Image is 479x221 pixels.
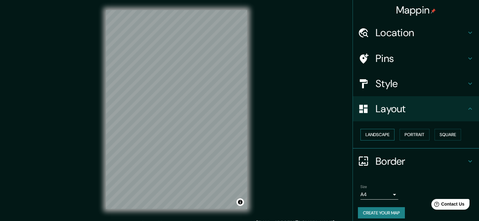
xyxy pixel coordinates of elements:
div: A4 [360,190,398,200]
div: Border [353,149,479,174]
button: Toggle attribution [237,198,244,206]
div: Style [353,71,479,96]
div: Location [353,20,479,45]
label: Size [360,184,367,189]
div: Layout [353,96,479,121]
h4: Mappin [396,4,436,16]
button: Create your map [358,207,405,219]
img: pin-icon.png [431,8,436,14]
h4: Location [376,26,466,39]
button: Landscape [360,129,394,141]
button: Square [435,129,461,141]
h4: Style [376,77,466,90]
h4: Layout [376,102,466,115]
iframe: Help widget launcher [423,196,472,214]
h4: Pins [376,52,466,65]
h4: Border [376,155,466,168]
button: Portrait [400,129,429,141]
canvas: Map [106,10,247,209]
div: Pins [353,46,479,71]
